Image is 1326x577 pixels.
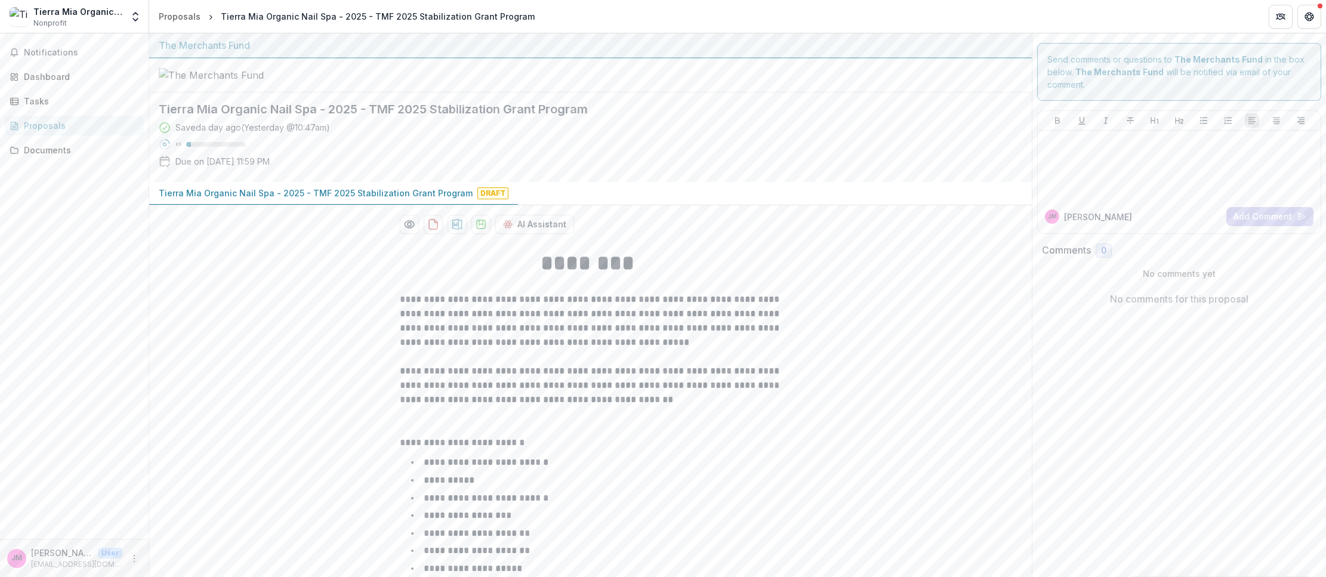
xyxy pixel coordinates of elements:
button: Open entity switcher [127,5,144,29]
span: Draft [477,187,508,199]
div: Dashboard [24,70,134,83]
button: Preview ef758a18-e06a-4452-9f7d-f8d1614f69e2-0.pdf [400,215,419,234]
div: Tierra Mia Organic Nail Spa [33,5,122,18]
img: Tierra Mia Organic Nail Spa [10,7,29,26]
p: Due on [DATE] 11:59 PM [175,155,270,168]
button: AI Assistant [495,215,574,234]
div: Saved a day ago ( Yesterday @ 10:47am ) [175,121,330,134]
span: 0 [1101,246,1106,256]
p: 8 % [175,140,181,149]
p: [EMAIL_ADDRESS][DOMAIN_NAME] [31,559,122,570]
button: Heading 2 [1172,113,1186,128]
h2: Tierra Mia Organic Nail Spa - 2025 - TMF 2025 Stabilization Grant Program [159,102,1003,116]
strong: The Merchants Fund [1174,54,1263,64]
a: Tasks [5,91,144,111]
p: No comments for this proposal [1110,292,1248,306]
p: [PERSON_NAME] [1064,211,1132,223]
button: Notifications [5,43,144,62]
img: The Merchants Fund [159,68,278,82]
div: Tierra Mia Organic Nail Spa - 2025 - TMF 2025 Stabilization Grant Program [221,10,535,23]
span: Notifications [24,48,139,58]
button: download-proposal [448,215,467,234]
button: Ordered List [1221,113,1235,128]
p: [PERSON_NAME] [31,547,93,559]
div: Proposals [159,10,201,23]
a: Proposals [5,116,144,135]
button: Heading 1 [1148,113,1162,128]
button: Underline [1075,113,1089,128]
button: Add Comment [1226,207,1313,226]
button: Bold [1050,113,1065,128]
button: download-proposal [424,215,443,234]
button: More [127,551,141,566]
a: Proposals [154,8,205,25]
button: Align Right [1294,113,1308,128]
div: Tasks [24,95,134,107]
div: Justin Mitchell [11,554,22,562]
button: Bullet List [1197,113,1211,128]
button: Align Center [1269,113,1284,128]
h2: Comments [1042,245,1091,256]
button: Partners [1269,5,1293,29]
button: Italicize [1099,113,1113,128]
button: Strike [1123,113,1137,128]
div: The Merchants Fund [159,38,1022,53]
p: No comments yet [1042,267,1316,280]
div: Proposals [24,119,134,132]
strong: The Merchants Fund [1075,67,1164,77]
nav: breadcrumb [154,8,539,25]
div: Documents [24,144,134,156]
button: Align Left [1245,113,1259,128]
a: Documents [5,140,144,160]
button: download-proposal [471,215,491,234]
button: Get Help [1297,5,1321,29]
span: Nonprofit [33,18,67,29]
div: Send comments or questions to in the box below. will be notified via email of your comment. [1037,43,1321,101]
p: User [98,548,122,559]
p: Tierra Mia Organic Nail Spa - 2025 - TMF 2025 Stabilization Grant Program [159,187,473,199]
div: Justin Mitchell [1048,214,1057,220]
a: Dashboard [5,67,144,87]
